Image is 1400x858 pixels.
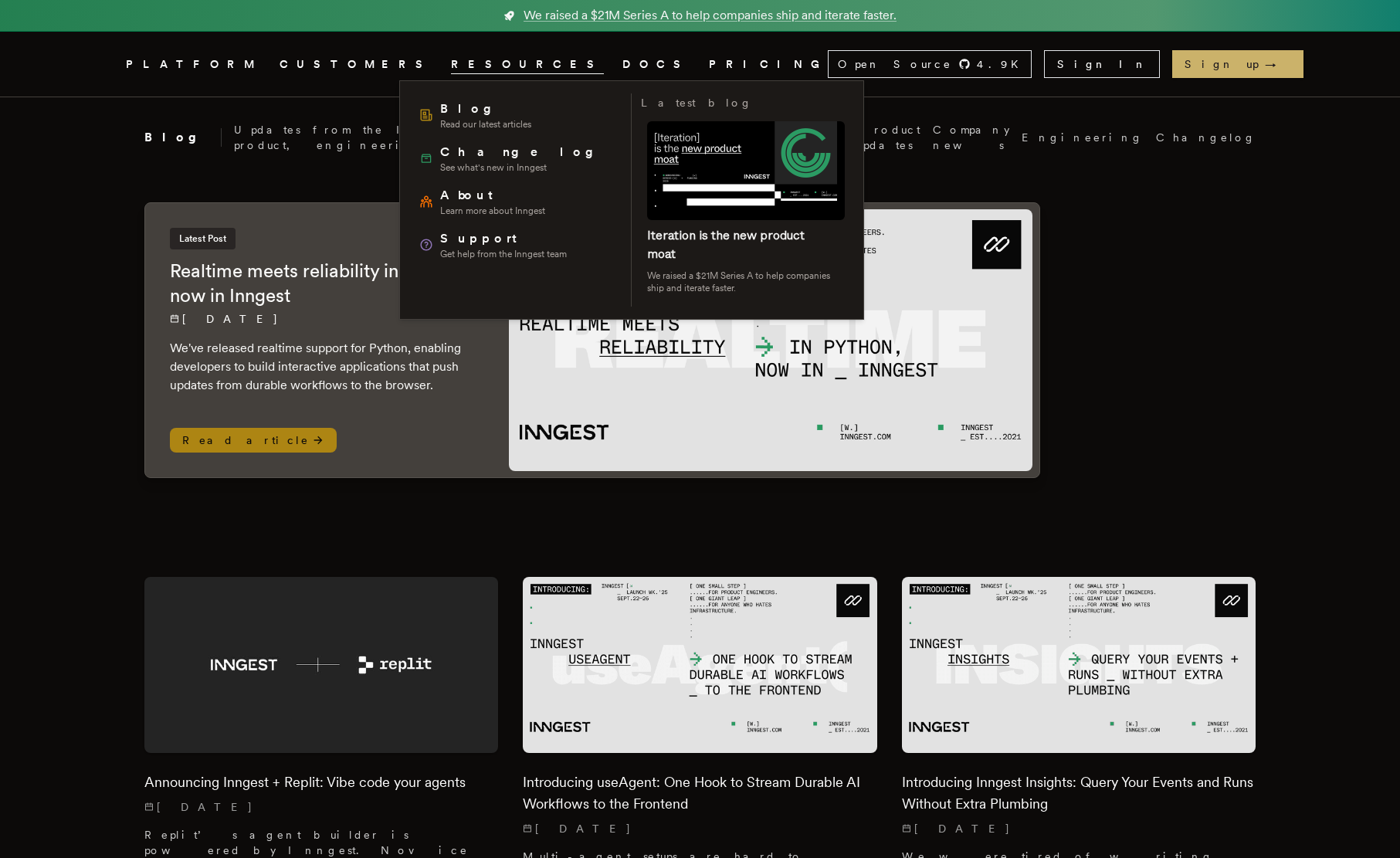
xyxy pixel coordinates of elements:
button: PLATFORM [126,55,261,74]
span: Latest Post [170,228,236,249]
span: → [1265,56,1291,72]
h2: Introducing Inngest Insights: Query Your Events and Runs Without Extra Plumbing [902,772,1256,815]
span: Changelog [440,143,605,161]
img: Featured image for Realtime meets reliability in Python, now in Inngest blog post [509,209,1033,471]
span: See what's new in Inngest [440,161,605,174]
a: Engineering [1022,130,1144,145]
a: AboutLearn more about Inngest [412,180,622,223]
span: 4.9 K [977,56,1028,72]
span: We raised a $21M Series A to help companies ship and iterate faster. [524,6,897,25]
a: Sign In [1044,50,1160,78]
a: Latest PostRealtime meets reliability in Python, now in Inngest[DATE] We've released realtime sup... [144,202,1040,478]
img: Featured image for Introducing Inngest Insights: Query Your Events and Runs Without Extra Plumbin... [902,577,1256,754]
a: DOCS [622,55,690,74]
img: Featured image for Introducing useAgent: One Hook to Stream Durable AI Workflows to the Frontend ... [523,577,877,754]
nav: Global [83,32,1318,97]
a: CUSTOMERS [280,55,432,74]
p: Updates from the Inngest team about our product, engineering, and community. [234,122,690,153]
a: Iteration is the new product moat [647,228,805,261]
p: [DATE] [144,799,499,815]
span: Blog [440,100,531,118]
p: [DATE] [170,311,478,327]
h2: Announcing Inngest + Replit: Vibe code your agents [144,772,499,793]
a: Changelog [1156,130,1256,145]
span: Learn more about Inngest [440,205,545,217]
a: SupportGet help from the Inngest team [412,223,622,266]
a: PRICING [709,55,828,74]
h2: Realtime meets reliability in Python, now in Inngest [170,259,478,308]
span: Read article [170,428,337,453]
span: Read our latest articles [440,118,531,131]
p: [DATE] [902,821,1256,836]
h2: Blog [144,128,222,147]
span: Get help from the Inngest team [440,248,567,260]
a: Sign up [1172,50,1303,78]
a: Product updates [857,122,920,153]
span: About [440,186,545,205]
img: Featured image for Announcing Inngest + Replit: Vibe code your agents blog post [144,577,499,754]
span: Open Source [838,56,952,72]
span: Support [440,229,567,248]
h2: Introducing useAgent: One Hook to Stream Durable AI Workflows to the Frontend [523,772,877,815]
a: Company news [933,122,1009,153]
button: RESOURCES [451,55,604,74]
a: ChangelogSee what's new in Inngest [412,137,622,180]
h3: Latest blog [641,93,752,112]
p: We've released realtime support for Python, enabling developers to build interactive applications... [170,339,478,395]
p: [DATE] [523,821,877,836]
a: BlogRead our latest articles [412,93,622,137]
